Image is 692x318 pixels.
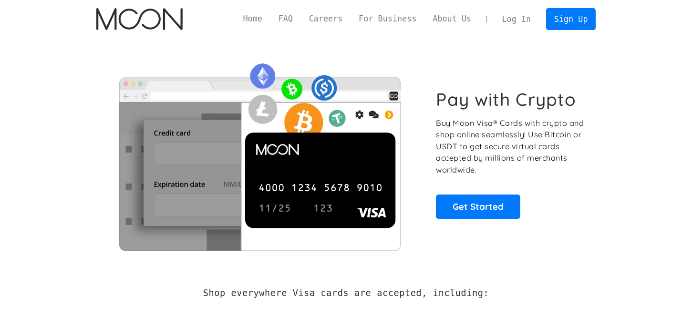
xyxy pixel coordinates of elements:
[96,8,183,30] a: home
[96,57,423,250] img: Moon Cards let you spend your crypto anywhere Visa is accepted.
[351,13,424,25] a: For Business
[436,117,585,176] p: Buy Moon Visa® Cards with crypto and shop online seamlessly! Use Bitcoin or USDT to get secure vi...
[235,13,270,25] a: Home
[436,195,520,218] a: Get Started
[436,89,576,110] h1: Pay with Crypto
[270,13,301,25] a: FAQ
[301,13,351,25] a: Careers
[546,8,596,30] a: Sign Up
[203,288,489,298] h2: Shop everywhere Visa cards are accepted, including:
[424,13,479,25] a: About Us
[494,9,539,30] a: Log In
[96,8,183,30] img: Moon Logo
